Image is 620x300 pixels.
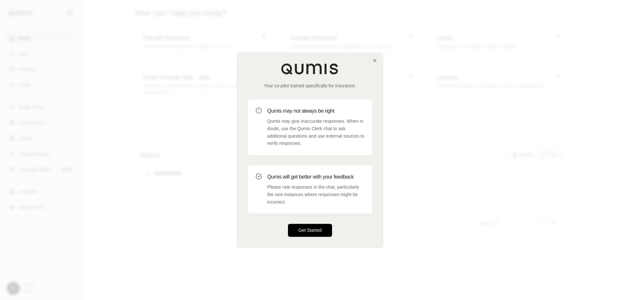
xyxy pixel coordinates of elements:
[267,107,364,115] h3: Qumis may not always be right
[267,118,364,147] p: Qumis may give inaccurate responses. When in doubt, use the Qumis Clerk chat to ask additional qu...
[288,224,332,237] button: Get Started
[281,63,339,75] img: Qumis Logo
[248,82,372,89] p: Your co-pilot trained specifically for insurance.
[267,183,364,206] p: Please rate responses in the chat, particularly the rare instances where responses might be incor...
[267,173,364,181] h3: Qumis will get better with your feedback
